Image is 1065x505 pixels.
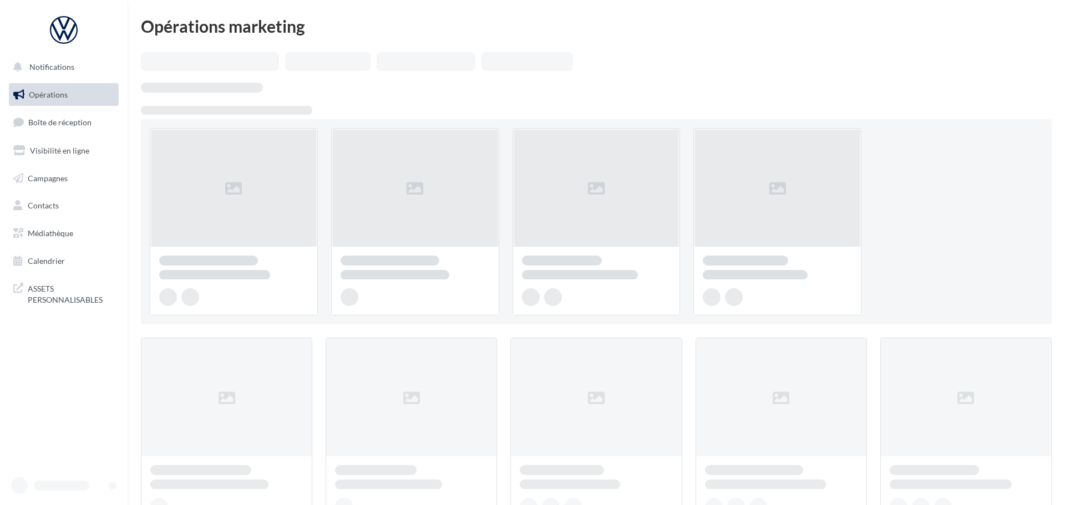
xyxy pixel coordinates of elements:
span: Boîte de réception [28,118,92,127]
a: Visibilité en ligne [7,139,121,162]
span: Campagnes [28,173,68,182]
a: Médiathèque [7,222,121,245]
a: Opérations [7,83,121,106]
a: Campagnes [7,167,121,190]
span: Médiathèque [28,228,73,238]
div: Opérations marketing [141,18,1052,34]
button: Notifications [7,55,116,79]
a: Contacts [7,194,121,217]
span: Visibilité en ligne [30,146,89,155]
span: Contacts [28,201,59,210]
span: Notifications [29,62,74,72]
span: ASSETS PERSONNALISABLES [28,281,114,305]
span: Opérations [29,90,68,99]
a: ASSETS PERSONNALISABLES [7,277,121,309]
span: Calendrier [28,256,65,266]
a: Boîte de réception [7,110,121,134]
a: Calendrier [7,249,121,273]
